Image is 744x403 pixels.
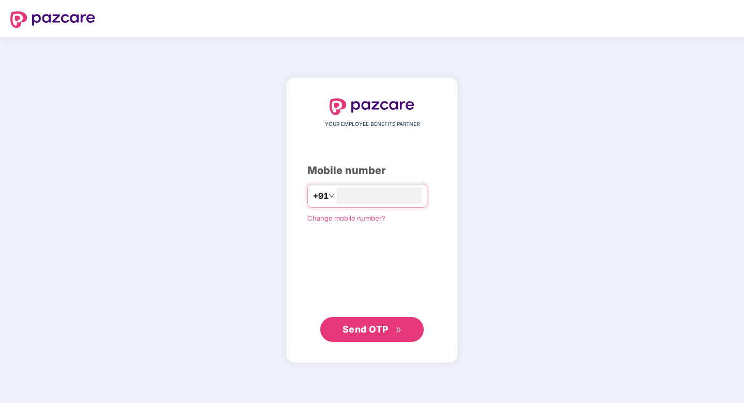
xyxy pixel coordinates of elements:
[307,163,437,179] div: Mobile number
[313,190,329,203] span: +91
[395,327,402,334] span: double-right
[325,120,420,128] span: YOUR EMPLOYEE BENEFITS PARTNER
[307,214,385,222] a: Change mobile number?
[343,324,389,335] span: Send OTP
[329,193,335,199] span: down
[320,317,424,342] button: Send OTPdouble-right
[10,11,95,28] img: logo
[330,98,414,115] img: logo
